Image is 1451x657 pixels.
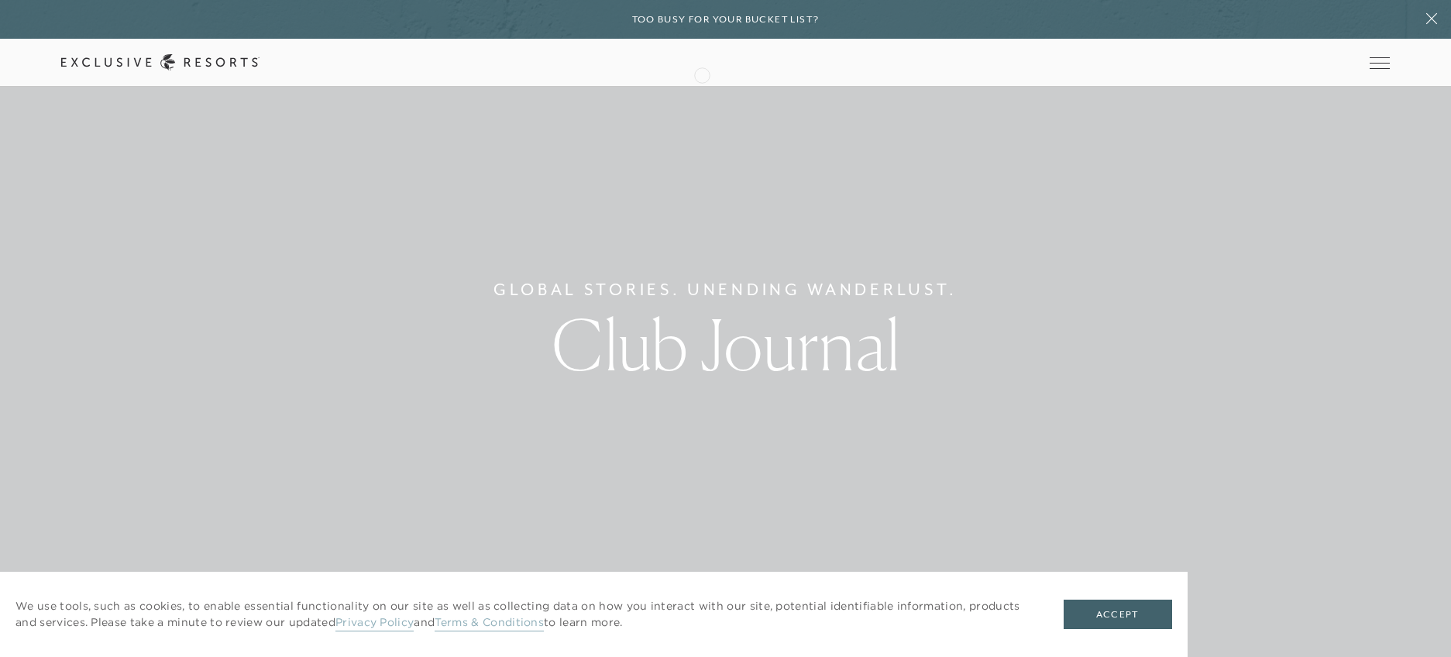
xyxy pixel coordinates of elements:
[335,615,414,631] a: Privacy Policy
[632,12,820,27] h6: Too busy for your bucket list?
[552,310,900,380] h1: Club Journal
[435,615,544,631] a: Terms & Conditions
[493,277,958,302] h6: Global Stories. Unending Wanderlust.
[1370,57,1390,68] button: Open navigation
[15,598,1033,631] p: We use tools, such as cookies, to enable essential functionality on our site as well as collectin...
[1064,600,1172,629] button: Accept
